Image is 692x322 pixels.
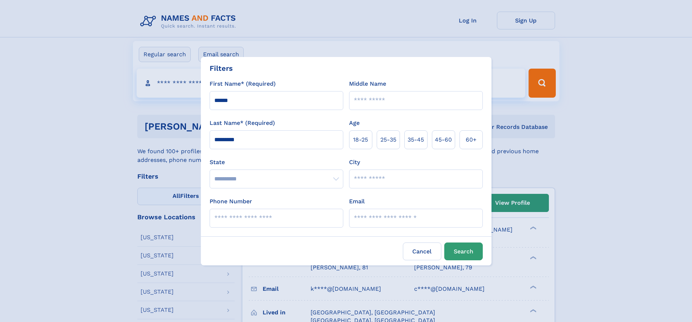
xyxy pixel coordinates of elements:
[444,242,483,260] button: Search
[210,158,343,167] label: State
[210,119,275,127] label: Last Name* (Required)
[403,242,441,260] label: Cancel
[349,158,360,167] label: City
[380,135,396,144] span: 25‑35
[435,135,452,144] span: 45‑60
[349,80,386,88] label: Middle Name
[210,63,233,74] div: Filters
[408,135,424,144] span: 35‑45
[349,119,360,127] label: Age
[466,135,477,144] span: 60+
[349,197,365,206] label: Email
[210,80,276,88] label: First Name* (Required)
[210,197,252,206] label: Phone Number
[353,135,368,144] span: 18‑25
